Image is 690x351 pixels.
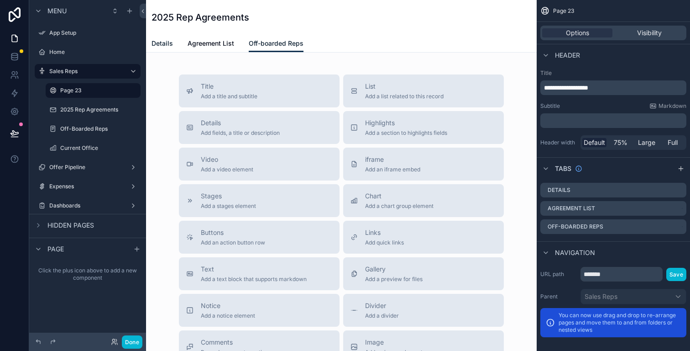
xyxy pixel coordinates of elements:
[365,166,420,173] span: Add an iframe embed
[47,6,67,16] span: Menu
[659,102,686,110] span: Markdown
[540,80,686,95] div: scrollable content
[201,155,253,164] span: Video
[201,301,255,310] span: Notice
[637,28,662,37] span: Visibility
[555,248,595,257] span: Navigation
[179,257,340,290] button: TextAdd a text block that supports markdown
[343,221,504,254] button: LinksAdd quick links
[343,148,504,181] button: iframeAdd an iframe embed
[60,106,139,113] label: 2025 Rep Agreements
[365,191,434,201] span: Chart
[29,260,146,289] div: Click the plus icon above to add a new component
[365,338,423,347] span: Image
[47,221,94,230] span: Hidden pages
[540,113,686,128] div: scrollable content
[35,198,141,213] a: Dashboards
[540,293,577,300] label: Parent
[201,265,307,274] span: Text
[540,271,577,278] label: URL path
[365,129,447,137] span: Add a section to highlights fields
[35,26,141,40] a: App Setup
[47,245,64,254] span: Page
[188,35,234,53] a: Agreement List
[152,39,173,48] span: Details
[152,11,249,24] h1: 2025 Rep Agreements
[60,144,139,152] label: Current Office
[122,335,142,349] button: Done
[553,7,574,15] span: Page 23
[343,257,504,290] button: GalleryAdd a preview for files
[343,74,504,107] button: ListAdd a list related to this record
[580,289,686,304] button: Sales Reps
[585,292,617,301] span: Sales Reps
[365,301,399,310] span: Divider
[566,28,589,37] span: Options
[35,160,141,175] a: Offer Pipeline
[365,312,399,319] span: Add a divider
[60,87,135,94] label: Page 23
[201,118,280,128] span: Details
[179,294,340,327] button: NoticeAdd a notice element
[666,268,686,281] button: Save
[548,205,595,212] label: Agreement List
[179,74,340,107] button: TitleAdd a title and subtitle
[555,164,571,173] span: Tabs
[201,228,265,237] span: Buttons
[201,239,265,246] span: Add an action button row
[365,265,423,274] span: Gallery
[365,239,404,246] span: Add quick links
[614,138,627,147] span: 75%
[668,138,678,147] span: Full
[35,179,141,194] a: Expenses
[365,82,444,91] span: List
[365,228,404,237] span: Links
[201,82,257,91] span: Title
[548,223,603,230] label: Off-boarded Reps
[559,312,681,334] p: You can now use drag and drop to re-arrange pages and move them to and from folders or nested views
[649,102,686,110] a: Markdown
[365,202,434,210] span: Add a chart group element
[540,102,560,110] label: Subtitle
[201,93,257,100] span: Add a title and subtitle
[201,276,307,283] span: Add a text block that supports markdown
[365,93,444,100] span: Add a list related to this record
[35,64,141,79] a: Sales Reps
[46,102,141,117] a: 2025 Rep Agreements
[49,68,122,75] label: Sales Reps
[179,184,340,217] button: StagesAdd a stages element
[201,129,280,137] span: Add fields, a title or description
[179,221,340,254] button: ButtonsAdd an action button row
[46,122,141,136] a: Off-Boarded Reps
[201,166,253,173] span: Add a video element
[365,118,447,128] span: Highlights
[201,338,268,347] span: Comments
[365,155,420,164] span: iframe
[201,312,255,319] span: Add a notice element
[555,51,580,60] span: Header
[343,184,504,217] button: ChartAdd a chart group element
[49,164,126,171] label: Offer Pipeline
[540,69,686,77] label: Title
[343,294,504,327] button: DividerAdd a divider
[540,139,577,146] label: Header width
[179,111,340,144] button: DetailsAdd fields, a title or description
[188,39,234,48] span: Agreement List
[179,148,340,181] button: VideoAdd a video element
[152,35,173,53] a: Details
[548,186,570,194] label: Details
[584,138,605,147] span: Default
[249,39,303,48] span: Off-boarded Reps
[46,83,141,98] a: Page 23
[49,48,139,56] label: Home
[638,138,655,147] span: Large
[201,191,256,201] span: Stages
[29,260,146,289] div: scrollable content
[49,29,139,37] label: App Setup
[249,35,303,53] a: Off-boarded Reps
[46,141,141,155] a: Current Office
[60,125,139,133] label: Off-Boarded Reps
[35,45,141,59] a: Home
[201,202,256,210] span: Add a stages element
[49,183,126,190] label: Expenses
